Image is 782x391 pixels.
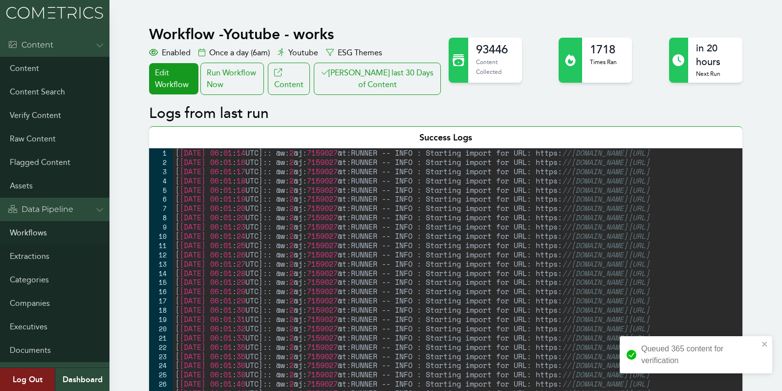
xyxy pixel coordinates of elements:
[314,63,441,95] button: [PERSON_NAME] last 30 Days of Content
[149,231,173,241] div: 10
[149,126,742,148] div: Success Logs
[476,42,514,57] h2: 93446
[149,148,173,158] div: 1
[149,167,173,176] div: 3
[149,277,173,287] div: 15
[590,57,617,67] p: Times Ran
[149,333,173,343] div: 21
[696,42,734,69] h2: in 20 hours
[476,57,514,76] p: Content Collected
[149,25,443,43] h1: Workflow - Youtube - works
[149,158,173,167] div: 2
[149,194,173,204] div: 6
[149,287,173,296] div: 16
[149,176,173,185] div: 4
[149,222,173,231] div: 9
[149,296,173,305] div: 17
[149,204,173,213] div: 7
[149,259,173,269] div: 13
[149,370,173,379] div: 25
[149,269,173,278] div: 14
[149,105,742,122] h2: Logs from last run
[149,63,198,94] a: Edit Workflow
[55,368,109,391] a: Dashboard
[761,340,768,348] button: close
[149,185,173,195] div: 5
[149,47,191,59] div: Enabled
[268,63,310,95] a: Content
[696,69,734,79] p: Next Run
[326,47,382,59] div: ESG Themes
[200,63,264,95] div: Run Workflow Now
[149,213,173,222] div: 8
[149,343,173,352] div: 22
[198,47,270,59] div: Once a day (6am)
[8,204,73,215] div: Data Pipeline
[149,379,173,389] div: 26
[149,324,173,333] div: 20
[641,343,759,367] div: Queued 365 content for verification
[8,39,53,51] div: Content
[149,352,173,361] div: 23
[149,361,173,370] div: 24
[149,305,173,315] div: 18
[149,250,173,259] div: 12
[149,241,173,250] div: 11
[278,47,318,59] div: Youtube
[149,315,173,324] div: 19
[590,42,617,57] h2: 1718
